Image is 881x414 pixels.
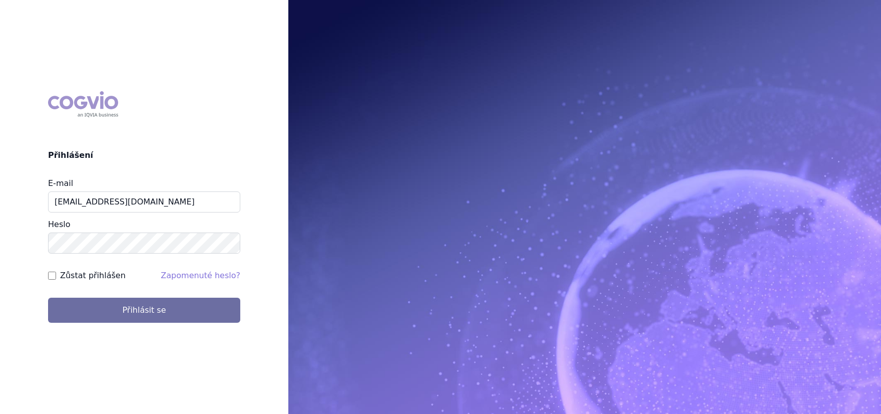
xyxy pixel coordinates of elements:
[48,178,73,188] label: E-mail
[48,91,118,117] div: COGVIO
[48,298,240,323] button: Přihlásit se
[48,220,70,229] label: Heslo
[48,149,240,161] h2: Přihlášení
[161,271,240,280] a: Zapomenuté heslo?
[60,270,126,282] label: Zůstat přihlášen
